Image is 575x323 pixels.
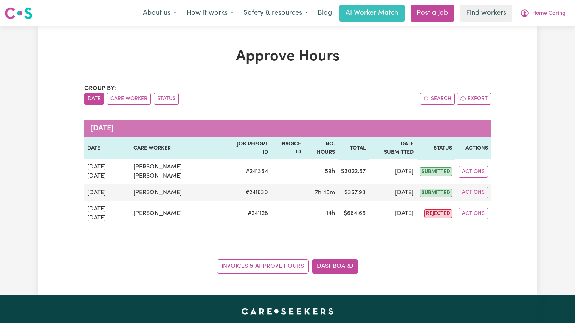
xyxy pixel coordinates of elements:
h1: Approve Hours [84,48,491,66]
a: AI Worker Match [339,5,405,22]
th: Care worker [130,137,229,159]
th: Status [417,137,455,159]
iframe: Button to launch messaging window [545,293,569,317]
a: Careseekers logo [5,5,33,22]
td: $ 367.93 [338,184,369,201]
td: [DATE] [369,184,417,201]
a: Careseekers home page [242,308,333,314]
td: # 241630 [229,184,271,201]
button: Actions [459,166,488,178]
a: Dashboard [312,259,358,274]
a: Blog [313,5,336,22]
td: # 241364 [229,159,271,184]
button: sort invoices by paid status [154,93,179,105]
a: Invoices & Approve Hours [217,259,309,274]
span: submitted [420,167,452,176]
th: Actions [455,137,491,159]
button: Safety & resources [239,5,313,21]
td: [DATE] - [DATE] [84,201,131,226]
button: Search [420,93,455,105]
a: Find workers [460,5,512,22]
img: Careseekers logo [5,6,33,20]
span: 59 hours [325,168,335,175]
button: About us [138,5,181,21]
th: Invoice ID [271,137,304,159]
button: My Account [515,5,570,21]
span: submitted [420,189,452,197]
button: Export [457,93,491,105]
button: Actions [459,208,488,219]
td: [PERSON_NAME] [130,201,229,226]
td: [DATE] [84,184,131,201]
button: sort invoices by care worker [107,93,151,105]
a: Post a job [411,5,454,22]
td: [DATE] [369,159,417,184]
td: $ 3022.57 [338,159,369,184]
span: rejected [424,209,452,218]
td: # 241128 [229,201,271,226]
button: How it works [181,5,239,21]
span: Group by: [84,85,116,91]
th: Job Report ID [229,137,271,159]
td: [DATE] [369,201,417,226]
th: No. Hours [304,137,338,159]
th: Total [338,137,369,159]
button: Actions [459,187,488,198]
span: 7 hours 45 minutes [315,190,335,196]
th: Date Submitted [369,137,417,159]
caption: [DATE] [84,120,491,137]
td: $ 664.65 [338,201,369,226]
span: 14 hours [326,210,335,216]
span: Home Caring [532,9,566,18]
button: sort invoices by date [84,93,104,105]
td: [PERSON_NAME] [130,184,229,201]
td: [PERSON_NAME] [PERSON_NAME] [130,159,229,184]
th: Date [84,137,131,159]
td: [DATE] - [DATE] [84,159,131,184]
